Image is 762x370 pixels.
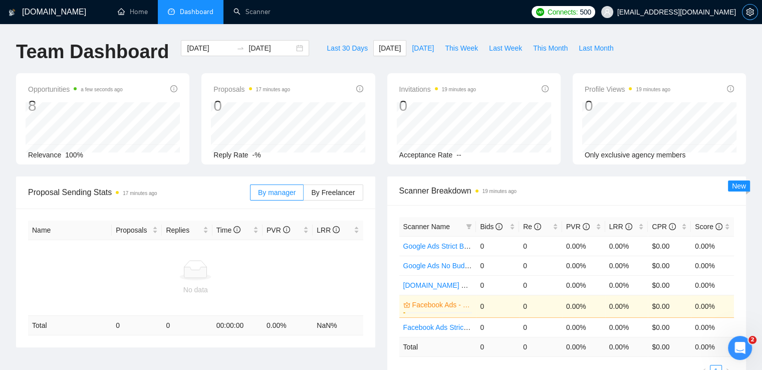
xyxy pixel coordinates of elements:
[727,85,734,92] span: info-circle
[379,43,401,54] span: [DATE]
[399,337,476,356] td: Total
[728,336,752,360] iframe: Intercom live chat
[233,8,271,16] a: searchScanner
[166,225,200,236] span: Replies
[442,87,476,92] time: 19 minutes ago
[742,8,758,16] a: setting
[562,337,605,356] td: 0.00 %
[691,337,734,356] td: 0.00 %
[267,226,290,234] span: PVR
[187,43,232,54] input: Start date
[233,226,240,233] span: info-circle
[81,87,122,92] time: a few seconds ago
[116,225,150,236] span: Proposals
[691,275,734,295] td: 0.00%
[691,317,734,337] td: 0.00%
[464,219,474,234] span: filter
[542,85,549,92] span: info-circle
[28,186,250,199] span: Proposal Sending Stats
[562,317,605,337] td: 0.00%
[258,189,296,197] span: By manager
[495,223,502,230] span: info-circle
[403,262,474,270] a: Google Ads No Budget
[548,7,578,18] span: Connects:
[403,301,410,308] span: crown
[476,275,519,295] td: 0
[256,87,290,92] time: 17 minutes ago
[236,44,244,52] span: to
[123,191,157,196] time: 17 minutes ago
[213,83,290,95] span: Proposals
[605,275,648,295] td: 0.00%
[399,96,476,115] div: 0
[403,323,490,331] a: Facebook Ads Strict Budget
[483,40,528,56] button: Last Week
[112,221,162,240] th: Proposals
[399,83,476,95] span: Invitations
[585,151,686,159] span: Only exclusive agency members
[333,226,340,233] span: info-circle
[605,337,648,356] td: 0.00 %
[248,43,294,54] input: End date
[399,184,734,197] span: Scanner Breakdown
[311,189,355,197] span: By Freelancer
[605,256,648,275] td: 0.00%
[213,96,290,115] div: 0
[466,224,472,230] span: filter
[212,316,263,335] td: 00:00:00
[317,226,340,234] span: LRR
[9,5,16,21] img: logo
[403,223,450,231] span: Scanner Name
[648,337,691,356] td: $ 0.00
[16,40,169,64] h1: Team Dashboard
[399,151,453,159] span: Acceptance Rate
[216,226,240,234] span: Time
[439,40,483,56] button: This Week
[28,151,61,159] span: Relevance
[519,236,562,256] td: 0
[652,223,675,231] span: CPR
[476,317,519,337] td: 0
[445,43,478,54] span: This Week
[283,226,290,233] span: info-circle
[162,316,212,335] td: 0
[28,316,112,335] td: Total
[519,295,562,317] td: 0
[566,223,590,231] span: PVR
[648,236,691,256] td: $0.00
[32,284,359,295] div: No data
[327,43,368,54] span: Last 30 Days
[118,8,148,16] a: homeHome
[691,295,734,317] td: 0.00%
[456,151,461,159] span: --
[605,295,648,317] td: 0.00%
[28,83,123,95] span: Opportunities
[562,275,605,295] td: 0.00%
[604,9,611,16] span: user
[648,256,691,275] td: $0.00
[536,8,544,16] img: upwork-logo.png
[412,299,470,310] a: Facebook Ads - Exact Phrasing
[412,43,434,54] span: [DATE]
[562,256,605,275] td: 0.00%
[213,151,248,159] span: Reply Rate
[28,221,112,240] th: Name
[562,236,605,256] td: 0.00%
[528,40,573,56] button: This Month
[519,337,562,356] td: 0
[403,242,481,250] a: Google Ads Strict Budget
[519,317,562,337] td: 0
[579,43,613,54] span: Last Month
[695,223,722,231] span: Score
[476,337,519,356] td: 0
[533,43,568,54] span: This Month
[732,182,746,190] span: New
[523,223,541,231] span: Re
[585,96,670,115] div: 0
[605,236,648,256] td: 0.00%
[162,221,212,240] th: Replies
[476,236,519,256] td: 0
[519,275,562,295] td: 0
[403,281,565,289] a: [DOMAIN_NAME] & other tools - [PERSON_NAME]
[476,256,519,275] td: 0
